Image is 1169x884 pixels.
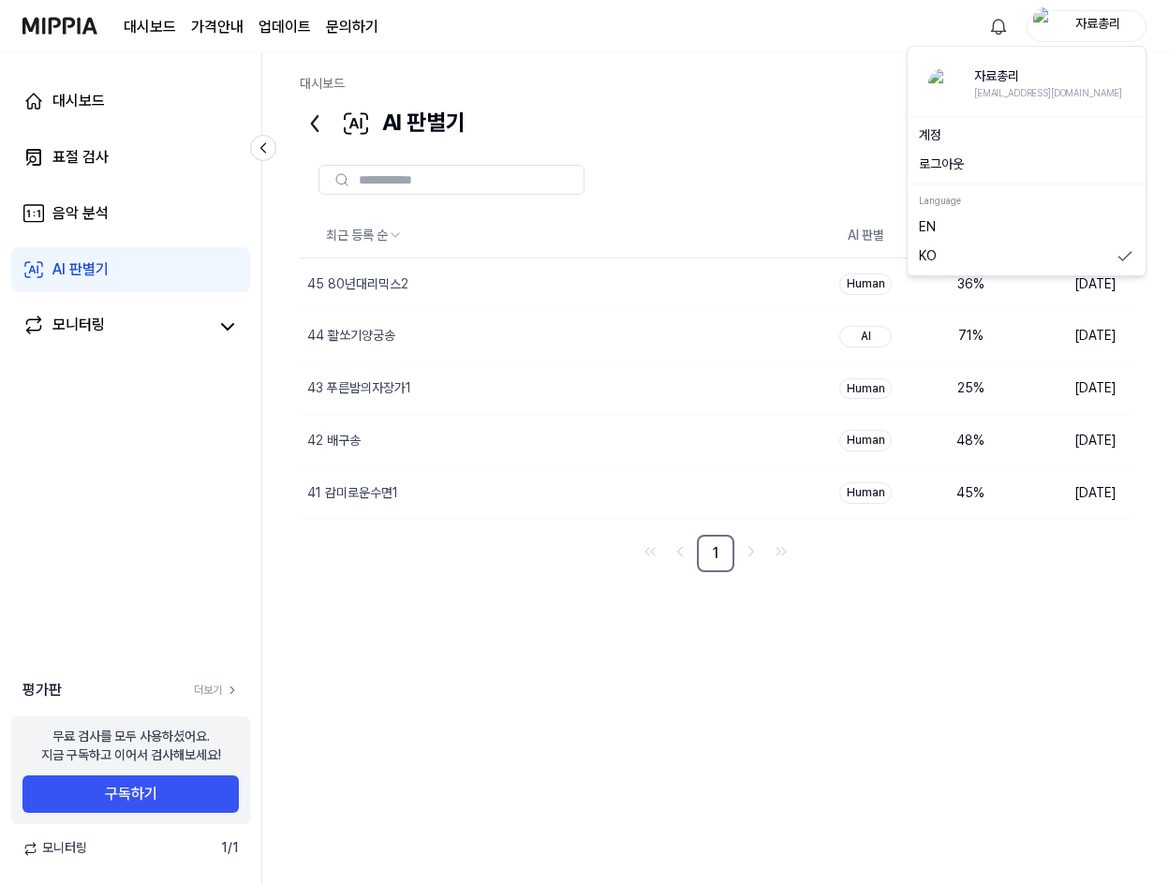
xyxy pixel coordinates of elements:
[839,378,892,400] div: Human
[933,432,1008,450] div: 48 %
[11,247,250,292] a: AI 판별기
[194,683,239,699] a: 더보기
[974,67,1122,86] div: 자료총리
[1023,467,1132,520] td: [DATE]
[1027,10,1147,42] button: profile자료총리
[933,484,1008,503] div: 45 %
[52,90,105,112] div: 대시보드
[307,484,398,503] div: 41 감미로운수면1
[221,839,239,858] span: 1 / 1
[191,16,244,38] a: 가격안내
[300,535,1132,572] nav: pagination
[928,68,958,98] img: profile
[41,728,221,764] div: 무료 검사를 모두 사용하셨어요. 지금 구독하고 이어서 검사해보세요!
[839,273,892,295] div: Human
[919,126,1134,145] a: 계정
[11,191,250,236] a: 음악 분석
[738,538,764,565] a: Go to next page
[22,679,62,701] span: 평가판
[52,258,109,281] div: AI 판별기
[974,86,1122,99] div: [EMAIL_ADDRESS][DOMAIN_NAME]
[1023,310,1132,362] td: [DATE]
[300,101,466,146] div: AI 판별기
[637,538,663,565] a: Go to first page
[124,16,176,38] a: 대시보드
[987,15,1010,37] img: 알림
[907,46,1147,276] div: profile자료총리
[307,379,411,398] div: 43 푸른밤의자장가1
[933,275,1008,294] div: 36 %
[22,839,87,858] span: 모니터링
[22,775,239,813] button: 구독하기
[52,146,109,169] div: 표절 검사
[11,135,250,180] a: 표절 검사
[1023,415,1132,467] td: [DATE]
[1023,362,1132,415] td: [DATE]
[300,76,345,91] a: 대시보드
[22,314,209,340] a: 모니터링
[933,327,1008,346] div: 71 %
[839,482,892,504] div: Human
[813,214,918,258] th: AI 판별
[307,275,408,294] div: 45 80년대리믹스2
[11,79,250,124] a: 대시보드
[919,155,1134,174] button: 로그아웃
[259,16,311,38] a: 업데이트
[1061,15,1134,36] div: 자료총리
[933,379,1008,398] div: 25 %
[1033,7,1056,45] img: profile
[52,202,109,225] div: 음악 분석
[919,218,1134,237] a: EN
[667,538,693,565] a: Go to previous page
[768,538,794,565] a: Go to last page
[919,247,1134,266] a: KO
[1023,258,1132,311] td: [DATE]
[697,535,734,572] a: 1
[307,327,395,346] div: 44 활쏘기양궁송
[839,326,892,347] div: AI
[839,430,892,451] div: Human
[326,16,378,38] a: 문의하기
[52,314,105,340] div: 모니터링
[307,432,361,450] div: 42 배구송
